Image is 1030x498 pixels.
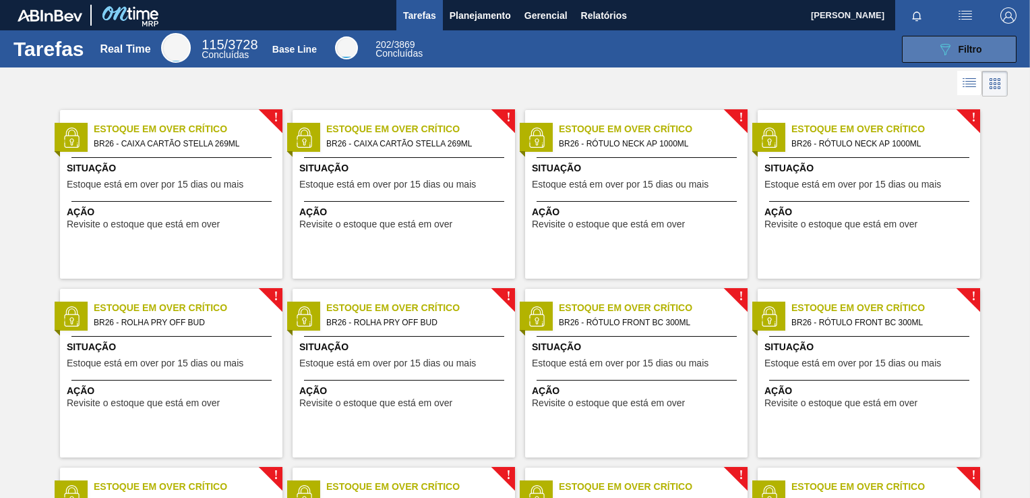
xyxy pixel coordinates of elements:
[524,7,568,24] span: Gerencial
[294,306,314,327] img: status
[764,358,941,368] span: Estoque está em over por 15 dias ou mais
[506,292,510,302] span: !
[759,306,779,327] img: status
[326,315,504,330] span: BR26 - ROLHA PRY OFF BUD
[94,301,282,315] span: Estoque em Over Crítico
[532,179,708,190] span: Estoque está em over por 15 dias ou mais
[18,9,82,22] img: TNhmsLtSVTkK8tSr43FrP2fwEKptu5GPRR3wAAAABJRU5ErkJggg==
[299,398,452,408] span: Revisite o estoque que está em over
[274,470,278,480] span: !
[764,219,917,229] span: Revisite o estoque que está em over
[299,384,512,398] span: Ação
[764,179,941,190] span: Estoque está em over por 15 dias ou mais
[739,292,743,302] span: !
[532,340,744,354] span: Situação
[559,301,748,315] span: Estoque em Over Crítico
[764,398,917,408] span: Revisite o estoque que está em over
[971,292,975,302] span: !
[559,480,748,494] span: Estoque em Over Crítico
[895,6,938,25] button: Notificações
[67,340,279,354] span: Situação
[559,315,737,330] span: BR26 - RÓTULO FRONT BC 300ML
[202,49,249,60] span: Concluídas
[299,340,512,354] span: Situação
[506,470,510,480] span: !
[335,36,358,59] div: Base Line
[202,37,224,52] span: 115
[1000,7,1017,24] img: Logout
[67,384,279,398] span: Ação
[764,384,977,398] span: Ação
[202,39,257,59] div: Real Time
[791,315,969,330] span: BR26 - RÓTULO FRONT BC 300ML
[532,358,708,368] span: Estoque está em over por 15 dias ou mais
[61,128,82,148] img: status
[299,161,512,175] span: Situação
[957,7,973,24] img: userActions
[957,71,982,96] div: Visão em Lista
[791,301,980,315] span: Estoque em Over Crítico
[982,71,1008,96] div: Visão em Cards
[375,48,423,59] span: Concluídas
[375,39,415,50] span: / 3869
[326,136,504,151] span: BR26 - CAIXA CARTÃO STELLA 269ML
[100,43,150,55] div: Real Time
[375,39,391,50] span: 202
[67,179,243,190] span: Estoque está em over por 15 dias ou mais
[299,205,512,219] span: Ação
[902,36,1017,63] button: Filtro
[581,7,627,24] span: Relatórios
[739,113,743,123] span: !
[971,470,975,480] span: !
[532,205,744,219] span: Ação
[532,161,744,175] span: Situação
[450,7,511,24] span: Planejamento
[971,113,975,123] span: !
[67,398,220,408] span: Revisite o estoque que está em over
[13,41,84,57] h1: Tarefas
[94,480,282,494] span: Estoque em Over Crítico
[299,358,476,368] span: Estoque está em over por 15 dias ou mais
[506,113,510,123] span: !
[791,136,969,151] span: BR26 - RÓTULO NECK AP 1000ML
[532,384,744,398] span: Ação
[764,340,977,354] span: Situação
[274,113,278,123] span: !
[299,219,452,229] span: Revisite o estoque que está em over
[559,136,737,151] span: BR26 - RÓTULO NECK AP 1000ML
[526,306,547,327] img: status
[375,40,423,58] div: Base Line
[274,292,278,302] span: !
[326,301,515,315] span: Estoque em Over Crítico
[791,122,980,136] span: Estoque em Over Crítico
[272,44,317,55] div: Base Line
[532,219,685,229] span: Revisite o estoque que está em over
[326,480,515,494] span: Estoque em Over Crítico
[161,33,191,63] div: Real Time
[559,122,748,136] span: Estoque em Over Crítico
[791,480,980,494] span: Estoque em Over Crítico
[526,128,547,148] img: status
[94,315,272,330] span: BR26 - ROLHA PRY OFF BUD
[67,358,243,368] span: Estoque está em over por 15 dias ou mais
[94,122,282,136] span: Estoque em Over Crítico
[532,398,685,408] span: Revisite o estoque que está em over
[202,37,257,52] span: / 3728
[959,44,982,55] span: Filtro
[61,306,82,327] img: status
[403,7,436,24] span: Tarefas
[294,128,314,148] img: status
[764,205,977,219] span: Ação
[67,219,220,229] span: Revisite o estoque que está em over
[299,179,476,190] span: Estoque está em over por 15 dias ou mais
[759,128,779,148] img: status
[67,161,279,175] span: Situação
[739,470,743,480] span: !
[326,122,515,136] span: Estoque em Over Crítico
[764,161,977,175] span: Situação
[94,136,272,151] span: BR26 - CAIXA CARTÃO STELLA 269ML
[67,205,279,219] span: Ação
